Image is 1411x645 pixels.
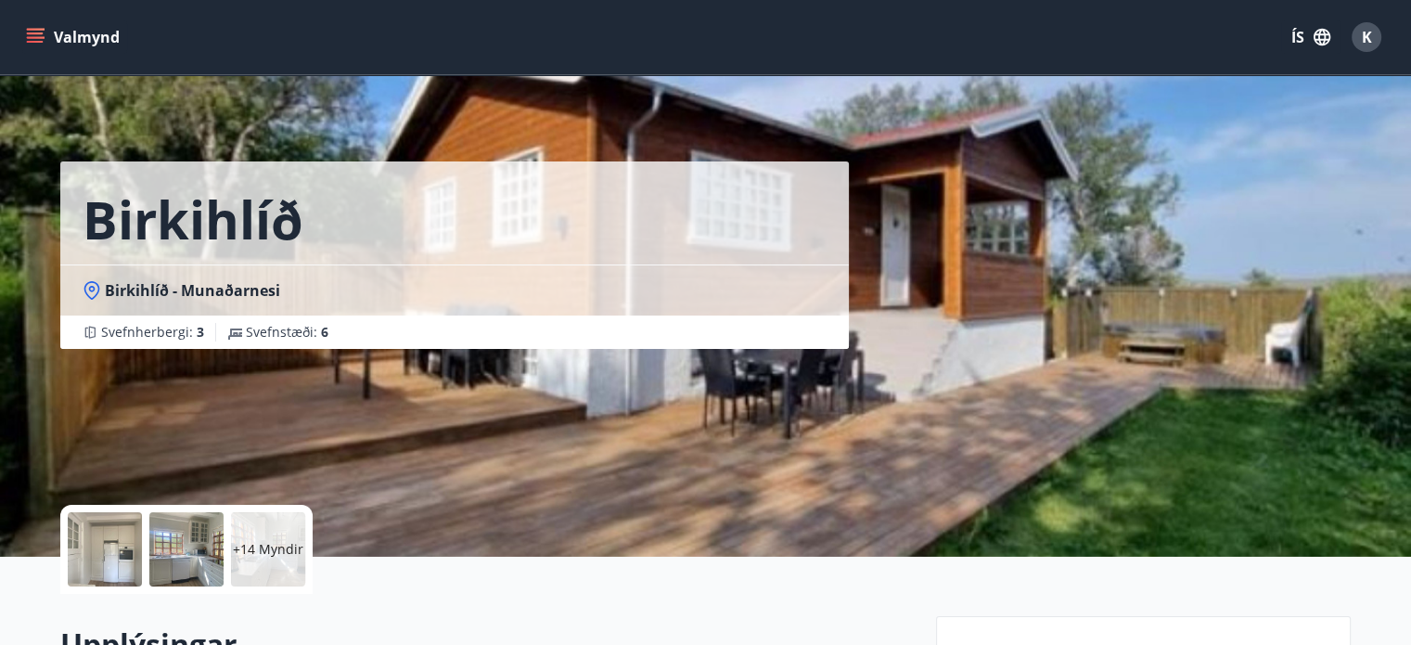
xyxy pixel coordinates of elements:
[1281,20,1340,54] button: ÍS
[321,323,328,341] span: 6
[101,323,204,342] span: Svefnherbergi :
[1362,27,1372,47] span: K
[105,280,280,301] span: Birkihlíð - Munaðarnesi
[233,540,303,559] p: +14 Myndir
[197,323,204,341] span: 3
[246,323,328,342] span: Svefnstæði :
[22,20,127,54] button: menu
[1344,15,1389,59] button: K
[83,184,303,254] h1: Birkihlíð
